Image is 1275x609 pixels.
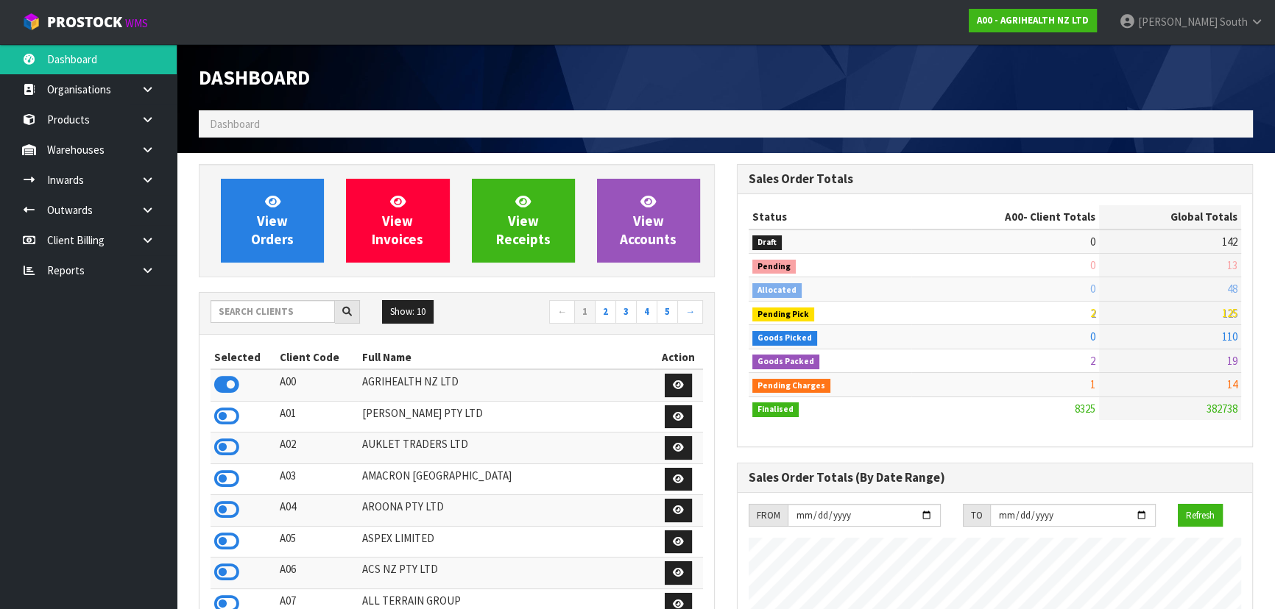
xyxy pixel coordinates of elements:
td: A03 [276,463,358,495]
a: ← [549,300,575,324]
td: ASPEX LIMITED [359,526,654,558]
span: 0 [1090,235,1095,249]
td: A04 [276,495,358,527]
th: - Client Totals [911,205,1099,229]
span: 14 [1227,377,1237,391]
span: 0 [1090,330,1095,343]
span: 2 [1090,306,1095,320]
span: 19 [1227,354,1237,368]
td: [PERSON_NAME] PTY LTD [359,401,654,432]
th: Status [749,205,911,229]
h3: Sales Order Totals [749,172,1241,186]
nav: Page navigation [468,300,704,326]
span: Pending Charges [752,379,830,393]
a: 1 [574,300,596,324]
th: Global Totals [1099,205,1241,229]
a: 3 [615,300,637,324]
span: A00 [1005,210,1023,224]
a: ViewAccounts [597,179,700,263]
th: Full Name [359,346,654,369]
small: WMS [125,16,148,30]
td: AMACRON [GEOGRAPHIC_DATA] [359,463,654,495]
span: View Accounts [620,193,677,248]
span: Dashboard [210,117,260,131]
td: A06 [276,558,358,589]
span: 125 [1222,306,1237,320]
td: ACS NZ PTY LTD [359,558,654,589]
span: South [1220,15,1248,29]
button: Show: 10 [382,300,434,324]
span: Finalised [752,402,799,417]
td: A05 [276,526,358,558]
span: Goods Packed [752,355,819,369]
th: Selected [211,346,276,369]
span: 0 [1090,258,1095,272]
a: ViewReceipts [472,179,575,263]
span: View Invoices [372,193,423,248]
td: AGRIHEALTH NZ LTD [359,369,654,401]
span: 48 [1227,282,1237,296]
a: ViewOrders [221,179,324,263]
span: 110 [1222,330,1237,343]
td: A01 [276,401,358,432]
span: Pending [752,260,796,274]
a: 2 [595,300,616,324]
span: 8325 [1075,402,1095,416]
img: cube-alt.png [22,13,40,31]
span: [PERSON_NAME] [1138,15,1218,29]
div: FROM [749,504,788,527]
span: 382738 [1207,402,1237,416]
span: View Orders [251,193,294,248]
span: 2 [1090,354,1095,368]
h3: Sales Order Totals (By Date Range) [749,471,1241,485]
a: → [677,300,703,324]
td: A00 [276,369,358,401]
span: Dashboard [199,65,310,90]
a: A00 - AGRIHEALTH NZ LTD [969,9,1097,32]
span: 13 [1227,258,1237,272]
strong: A00 - AGRIHEALTH NZ LTD [977,14,1089,26]
th: Client Code [276,346,358,369]
span: ProStock [47,13,122,32]
div: TO [963,504,990,527]
a: ViewInvoices [346,179,449,263]
span: Goods Picked [752,331,817,346]
th: Action [654,346,703,369]
span: Pending Pick [752,307,814,322]
td: AUKLET TRADERS LTD [359,432,654,464]
a: 4 [636,300,657,324]
td: AROONA PTY LTD [359,495,654,527]
span: 0 [1090,282,1095,296]
td: A02 [276,432,358,464]
span: View Receipts [496,193,551,248]
span: Draft [752,235,782,250]
button: Refresh [1178,504,1223,527]
a: 5 [657,300,678,324]
span: 1 [1090,377,1095,391]
span: Allocated [752,283,802,298]
input: Search clients [211,300,335,323]
span: 142 [1222,235,1237,249]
